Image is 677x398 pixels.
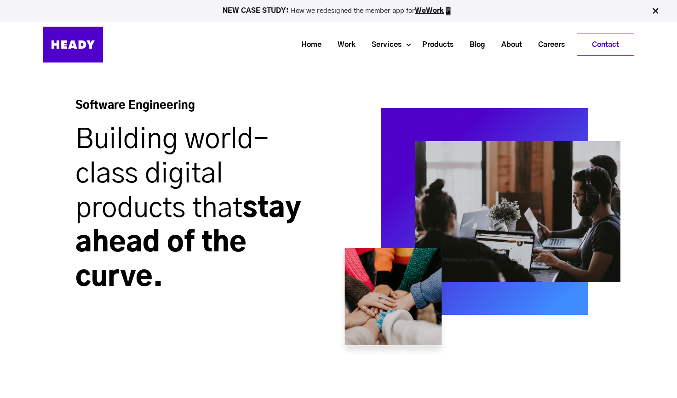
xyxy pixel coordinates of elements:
img: Heady_Logo_Web-01 (1) [43,27,103,63]
a: Home [290,36,326,53]
a: Careers [527,36,569,53]
img: app emoji [444,6,453,16]
a: WeWork [415,7,444,14]
img: engg_large_png [415,141,620,282]
h4: Software Engineering [75,98,286,123]
a: Blog [458,36,490,53]
a: About [490,36,527,53]
a: Contact [577,34,634,55]
h1: stay ahead of the curve. [75,123,323,295]
p: How we redesigned the member app for [4,6,673,16]
a: Work [326,36,360,53]
div: Navigation Menu [112,34,634,56]
img: engg_square_png [381,108,588,315]
img: Close Bar [651,6,660,16]
img: engg_small_png [338,246,449,358]
span: Building world-class digital products that [75,126,269,222]
a: Services [360,36,406,53]
strong: NEW CASE STUDY: [223,7,291,14]
a: Products [411,36,458,53]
